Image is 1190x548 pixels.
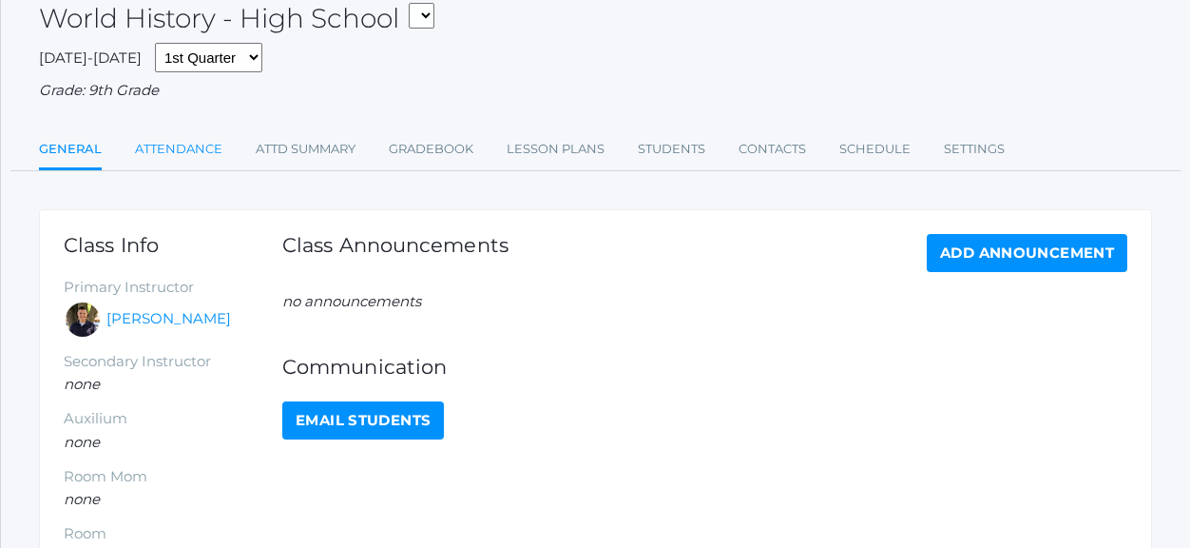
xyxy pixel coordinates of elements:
[944,130,1005,168] a: Settings
[282,292,421,310] em: no announcements
[64,354,282,370] h5: Secondary Instructor
[39,130,102,171] a: General
[64,433,100,451] em: none
[282,356,1127,378] h1: Communication
[64,490,100,508] em: none
[507,130,605,168] a: Lesson Plans
[739,130,806,168] a: Contacts
[839,130,911,168] a: Schedule
[64,469,282,485] h5: Room Mom
[135,130,222,168] a: Attendance
[64,280,282,296] h5: Primary Instructor
[282,401,444,440] a: Email Students
[638,130,705,168] a: Students
[39,4,434,33] h2: World History - High School
[106,308,231,330] a: [PERSON_NAME]
[64,301,102,339] div: Richard Lepage
[39,49,142,67] span: [DATE]-[DATE]
[927,234,1127,272] a: Add Announcement
[39,80,1152,102] div: Grade: 9th Grade
[64,234,282,256] h1: Class Info
[282,234,509,267] h1: Class Announcements
[256,130,355,168] a: Attd Summary
[64,411,282,427] h5: Auxilium
[389,130,473,168] a: Gradebook
[64,375,100,393] em: none
[64,526,282,542] h5: Room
